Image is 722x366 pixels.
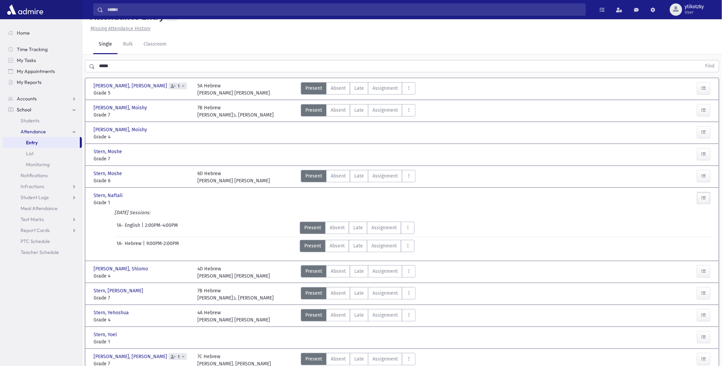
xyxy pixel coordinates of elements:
[331,355,346,363] span: Absent
[701,60,719,72] button: Find
[305,355,322,363] span: Present
[331,172,346,180] span: Absent
[372,312,398,319] span: Assignment
[94,338,191,345] span: Grade 1
[21,238,50,244] span: PTC Schedule
[198,170,270,184] div: 6D Hebrew [PERSON_NAME] [PERSON_NAME]
[353,242,363,249] span: Late
[21,172,48,179] span: Notifications
[301,309,416,324] div: AttTypes
[21,129,46,135] span: Attendance
[198,104,274,119] div: 7B Hebrew [PERSON_NAME]ב. [PERSON_NAME]
[94,309,130,316] span: Stern, Yehoshua
[3,192,82,203] a: Student Logs
[3,104,82,115] a: School
[331,268,346,275] span: Absent
[94,331,118,338] span: Stern, Yoel
[17,107,31,113] span: School
[17,68,55,74] span: My Appointments
[330,224,345,231] span: Absent
[372,107,398,114] span: Assignment
[372,290,398,297] span: Assignment
[17,57,36,63] span: My Tasks
[354,290,364,297] span: Late
[138,35,172,54] a: Classroom
[354,355,364,363] span: Late
[3,137,80,148] a: Entry
[94,199,191,206] span: Grade 1
[372,268,398,275] span: Assignment
[304,242,321,249] span: Present
[685,4,704,10] span: ytikotzky
[354,107,364,114] span: Late
[3,115,82,126] a: Students
[142,222,145,234] span: |
[354,172,364,180] span: Late
[301,287,416,302] div: AttTypes
[94,148,123,155] span: Stern, Moshe
[94,104,148,111] span: [PERSON_NAME], Moishy
[3,236,82,247] a: PTC Schedule
[301,104,416,119] div: AttTypes
[3,203,82,214] a: Meal Attendance
[94,316,191,324] span: Grade 4
[354,85,364,92] span: Late
[94,155,191,162] span: Grade 7
[21,216,44,222] span: Test Marks
[301,265,416,280] div: AttTypes
[94,170,123,177] span: Stern, Moshe
[17,79,41,85] span: My Reports
[176,84,181,88] span: 1
[94,82,169,89] span: [PERSON_NAME], [PERSON_NAME]
[3,181,82,192] a: Infractions
[371,224,397,231] span: Assignment
[94,353,169,360] span: [PERSON_NAME], [PERSON_NAME]
[21,249,59,255] span: Teacher Schedule
[103,3,586,16] input: Search
[114,210,150,216] i: [DATE] Sessions:
[94,89,191,97] span: Grade 5
[117,240,143,252] span: 1A- Hebrew
[331,85,346,92] span: Absent
[3,148,82,159] a: List
[3,225,82,236] a: Report Cards
[93,35,118,54] a: Single
[118,35,138,54] a: Bulk
[305,107,322,114] span: Present
[146,240,179,252] span: 9:00PM-2:00PM
[354,268,364,275] span: Late
[300,240,415,252] div: AttTypes
[3,55,82,66] a: My Tasks
[372,85,398,92] span: Assignment
[304,224,321,231] span: Present
[94,111,191,119] span: Grade 7
[371,242,397,249] span: Assignment
[3,159,82,170] a: Monitoring
[353,224,363,231] span: Late
[331,312,346,319] span: Absent
[26,150,34,157] span: List
[3,77,82,88] a: My Reports
[3,44,82,55] a: Time Tracking
[3,214,82,225] a: Test Marks
[94,126,148,133] span: [PERSON_NAME], Moishy
[300,222,415,234] div: AttTypes
[3,66,82,77] a: My Appointments
[143,240,146,252] span: |
[88,26,150,32] a: Missing Attendance History
[198,309,270,324] div: 4A Hebrew [PERSON_NAME] [PERSON_NAME]
[21,205,58,211] span: Meal Attendance
[301,82,416,97] div: AttTypes
[176,355,181,359] span: 1
[94,177,191,184] span: Grade 6
[305,268,322,275] span: Present
[21,227,50,233] span: Report Cards
[145,222,178,234] span: 2:00PM-4:00PM
[17,30,30,36] span: Home
[3,126,82,137] a: Attendance
[198,82,270,97] div: 5A Hebrew [PERSON_NAME] [PERSON_NAME]
[26,161,50,168] span: Monitoring
[3,247,82,258] a: Teacher Schedule
[685,10,704,15] span: User
[21,118,39,124] span: Students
